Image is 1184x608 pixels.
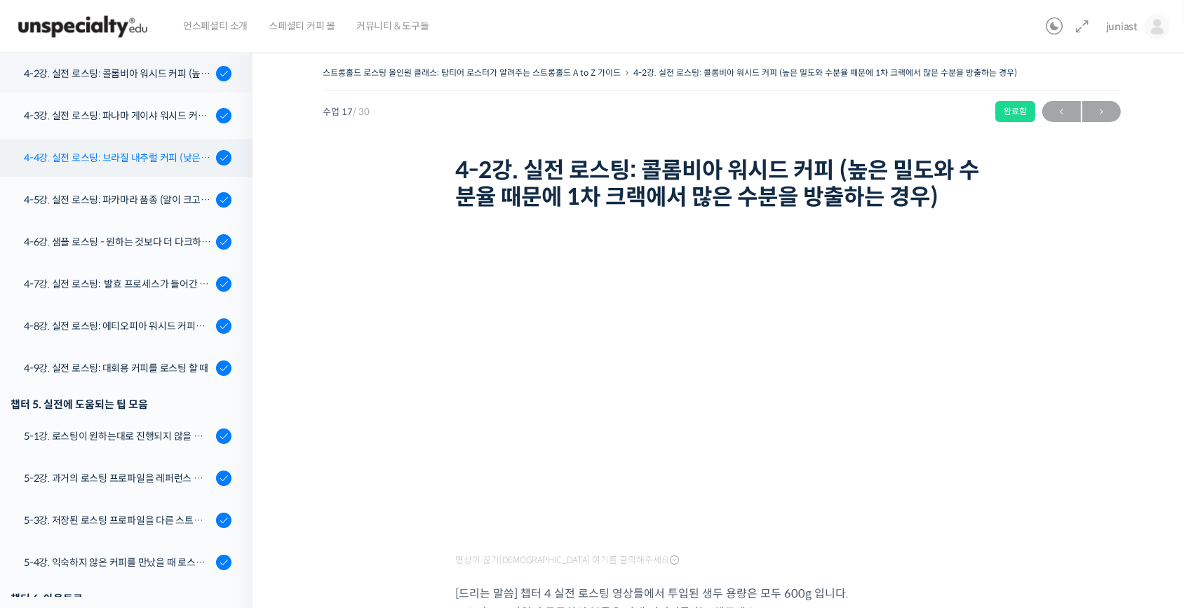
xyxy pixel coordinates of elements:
[995,101,1035,122] div: 완료함
[455,157,988,211] h1: 4-2강. 실전 로스팅: 콜롬비아 워시드 커피 (높은 밀도와 수분율 때문에 1차 크랙에서 많은 수분을 방출하는 경우)
[181,445,269,480] a: 설정
[323,107,370,116] span: 수업 17
[24,192,212,208] div: 4-5강. 실전 로스팅: 파카마라 품종 (알이 크고 산지에서 건조가 고르게 되기 힘든 경우)
[93,445,181,480] a: 대화
[633,67,1017,78] a: 4-2강. 실전 로스팅: 콜롬비아 워시드 커피 (높은 밀도와 수분율 때문에 1차 크랙에서 많은 수분을 방출하는 경우)
[24,108,212,123] div: 4-3강. 실전 로스팅: 파나마 게이샤 워시드 커피 (플레이버 프로파일이 로스팅하기 까다로운 경우)
[24,513,212,528] div: 5-3강. 저장된 로스팅 프로파일을 다른 스트롱홀드 로스팅 머신에서 적용할 경우에 보정하는 방법
[24,471,212,486] div: 5-2강. 과거의 로스팅 프로파일을 레퍼런스 삼아 리뷰하는 방법
[24,360,212,376] div: 4-9강. 실전 로스팅: 대회용 커피를 로스팅 할 때
[128,466,145,478] span: 대화
[44,466,53,477] span: 홈
[24,555,212,570] div: 5-4강. 익숙하지 않은 커피를 만났을 때 로스팅 전략 세우는 방법
[1082,102,1121,121] span: →
[1042,101,1081,122] a: ←이전
[24,428,212,444] div: 5-1강. 로스팅이 원하는대로 진행되지 않을 때, 일관성이 떨어질 때
[1042,102,1081,121] span: ←
[353,106,370,118] span: / 30
[4,445,93,480] a: 홈
[11,395,231,414] div: 챕터 5. 실전에 도움되는 팁 모음
[24,66,212,81] div: 4-2강. 실전 로스팅: 콜롬비아 워시드 커피 (높은 밀도와 수분율 때문에 1차 크랙에서 많은 수분을 방출하는 경우)
[24,318,212,334] div: 4-8강. 실전 로스팅: 에티오피아 워시드 커피를 에스프레소용으로 로스팅 할 때
[24,150,212,165] div: 4-4강. 실전 로스팅: 브라질 내추럴 커피 (낮은 고도에서 재배되어 당분과 밀도가 낮은 경우)
[24,276,212,292] div: 4-7강. 실전 로스팅: 발효 프로세스가 들어간 커피를 필터용으로 로스팅 할 때
[455,555,679,566] span: 영상이 끊기[DEMOGRAPHIC_DATA] 여기를 클릭해주세요
[217,466,234,477] span: 설정
[1082,101,1121,122] a: 다음→
[323,67,621,78] a: 스트롱홀드 로스팅 올인원 클래스: 탑티어 로스터가 알려주는 스트롱홀드 A to Z 가이드
[24,234,212,250] div: 4-6강. 샘플 로스팅 - 원하는 것보다 더 다크하게 로스팅 하는 이유
[1106,20,1138,33] span: juniast
[11,589,231,608] div: 챕터 6. 아웃트로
